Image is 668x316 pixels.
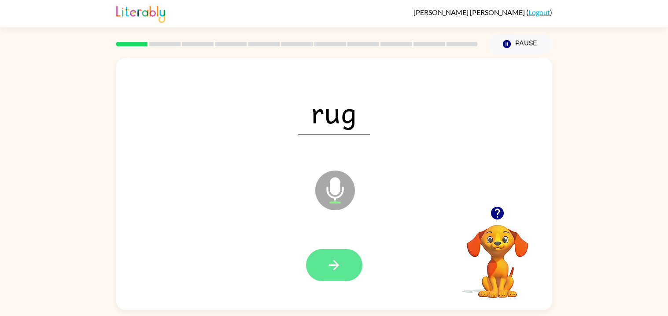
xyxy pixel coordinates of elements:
span: rug [298,89,370,135]
button: Pause [488,34,552,54]
video: Your browser must support playing .mp4 files to use Literably. Please try using another browser. [454,211,542,299]
a: Logout [528,8,550,16]
span: [PERSON_NAME] [PERSON_NAME] [413,8,526,16]
div: ( ) [413,8,552,16]
img: Literably [116,4,165,23]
